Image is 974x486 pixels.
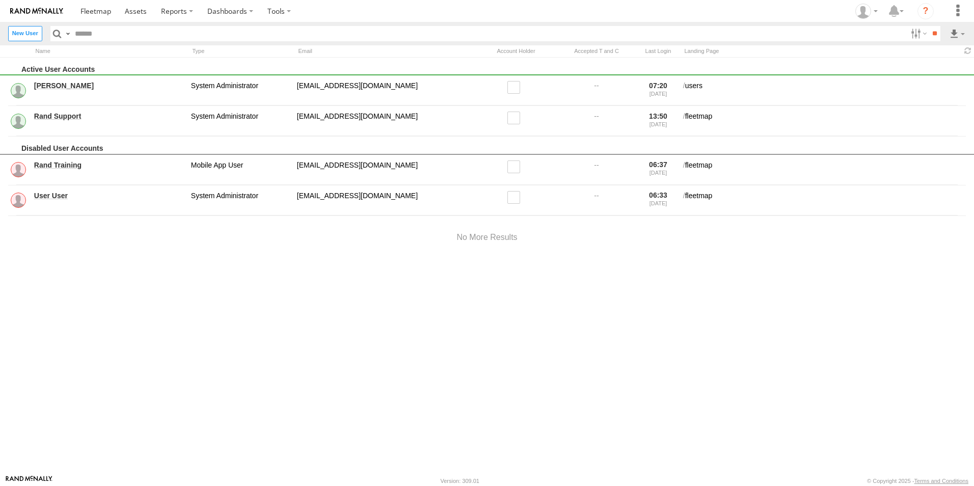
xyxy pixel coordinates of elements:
[682,159,966,181] div: fleetmap
[190,159,291,181] div: Mobile App User
[6,476,52,486] a: Visit our Website
[295,79,474,101] div: service@odysseygroupllc.com
[190,190,291,211] div: System Administrator
[639,46,678,56] div: Last Login
[507,160,525,173] label: Read only
[295,190,474,211] div: fortraining@train.com
[295,110,474,132] div: odyssey@rand.com
[507,191,525,204] label: Read only
[558,46,635,56] div: Has user accepted Terms and Conditions
[190,79,291,101] div: System Administrator
[917,3,934,19] i: ?
[852,4,881,19] div: Ed Pruneda
[8,26,42,41] label: Create New User
[867,478,968,484] div: © Copyright 2025 -
[907,26,929,41] label: Search Filter Options
[34,191,184,200] a: User User
[962,46,974,56] span: Refresh
[682,190,966,211] div: fleetmap
[33,46,185,56] div: Name
[949,26,966,41] label: Export results as...
[441,478,479,484] div: Version: 309.01
[190,46,291,56] div: Type
[478,46,554,56] div: Account Holder
[639,110,678,132] div: 13:50 [DATE]
[34,81,184,90] a: [PERSON_NAME]
[639,190,678,211] div: 06:33 [DATE]
[507,112,525,124] label: Read only
[64,26,72,41] label: Search Query
[295,46,474,56] div: Email
[682,79,966,101] div: users
[10,8,63,15] img: rand-logo.svg
[639,159,678,181] div: 06:37 [DATE]
[507,81,525,94] label: Read only
[682,46,958,56] div: Landing Page
[34,112,184,121] a: Rand Support
[34,160,184,170] a: Rand Training
[639,79,678,101] div: 07:20 [DATE]
[295,159,474,181] div: randtraining@rand.com
[682,110,966,132] div: fleetmap
[914,478,968,484] a: Terms and Conditions
[190,110,291,132] div: System Administrator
